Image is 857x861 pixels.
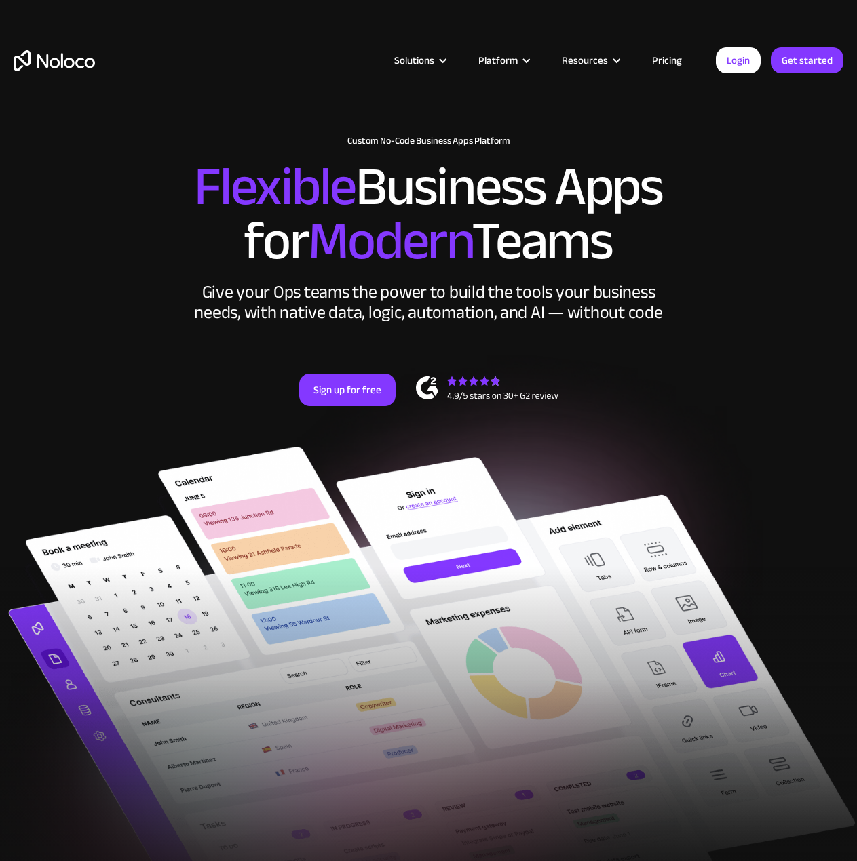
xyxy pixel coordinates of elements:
a: Pricing [635,52,699,69]
div: Resources [562,52,608,69]
a: home [14,50,95,71]
div: Platform [478,52,518,69]
div: Solutions [377,52,461,69]
div: Give your Ops teams the power to build the tools your business needs, with native data, logic, au... [191,282,666,323]
h2: Business Apps for Teams [14,160,843,268]
h1: Custom No-Code Business Apps Platform [14,136,843,146]
div: Solutions [394,52,434,69]
div: Platform [461,52,545,69]
a: Login [716,47,761,73]
span: Modern [308,191,472,292]
span: Flexible [194,136,356,237]
div: Resources [545,52,635,69]
a: Get started [771,47,843,73]
a: Sign up for free [299,374,396,406]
